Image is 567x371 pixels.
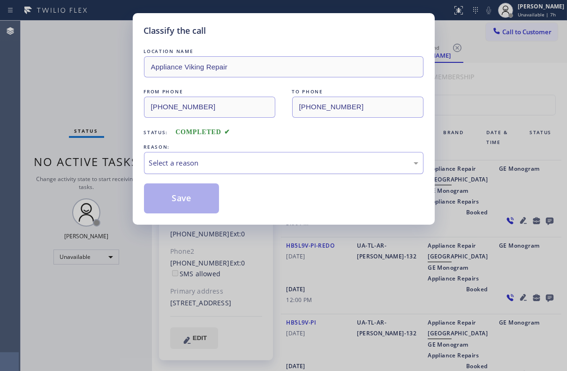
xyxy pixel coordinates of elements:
[149,158,418,168] div: Select a reason
[144,129,168,136] span: Status:
[144,97,275,118] input: From phone
[144,24,206,37] h5: Classify the call
[144,183,219,213] button: Save
[144,87,275,97] div: FROM PHONE
[292,87,423,97] div: TO PHONE
[292,97,423,118] input: To phone
[144,142,423,152] div: REASON:
[175,129,230,136] span: COMPLETED
[144,46,423,56] div: LOCATION NAME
